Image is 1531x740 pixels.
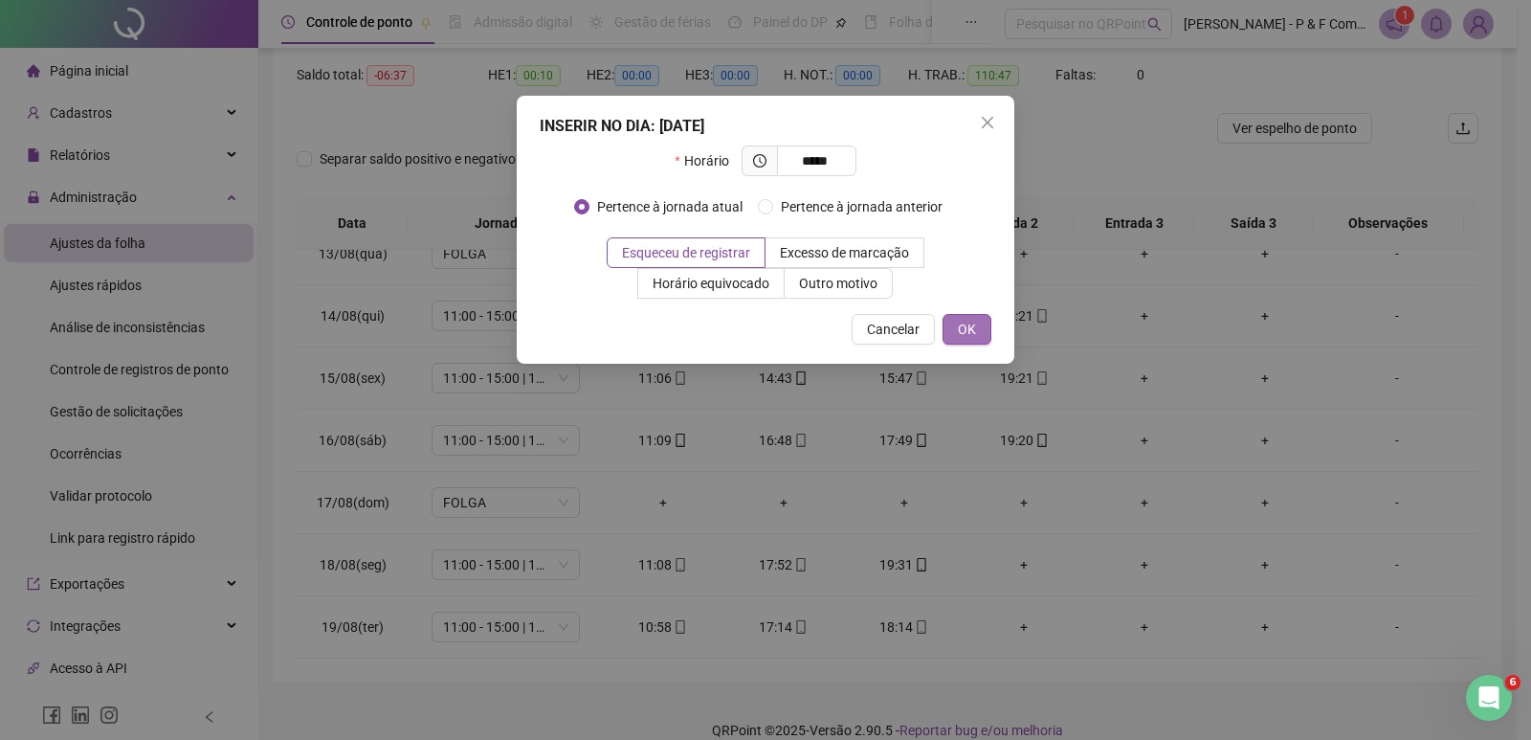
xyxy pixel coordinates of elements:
span: OK [958,319,976,340]
button: Close [972,107,1003,138]
span: Pertence à jornada anterior [773,196,950,217]
iframe: Intercom live chat [1466,675,1512,721]
span: clock-circle [753,154,766,168]
span: Cancelar [867,319,920,340]
span: 6 [1505,675,1520,690]
span: Horário equivocado [653,276,769,291]
span: Pertence à jornada atual [589,196,750,217]
span: Esqueceu de registrar [622,245,750,260]
span: Excesso de marcação [780,245,909,260]
label: Horário [675,146,741,176]
span: close [980,115,995,130]
button: Cancelar [852,314,935,345]
div: INSERIR NO DIA : [DATE] [540,115,991,138]
span: Outro motivo [799,276,877,291]
button: OK [943,314,991,345]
